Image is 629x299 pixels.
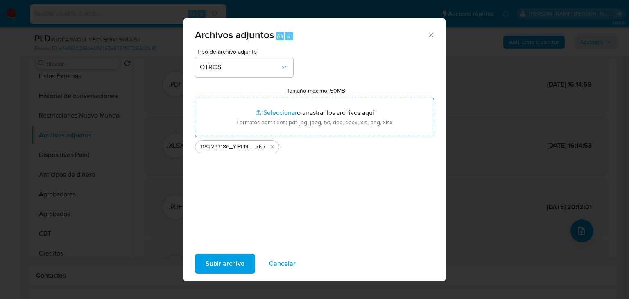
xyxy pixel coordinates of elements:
span: 1182293186_YIPENG XU_SEP25 [200,143,255,151]
span: Tipo de archivo adjunto [197,49,295,55]
button: Cerrar [427,31,434,38]
span: OTROS [200,63,280,71]
ul: Archivos seleccionados [195,137,434,153]
span: Alt [277,32,283,40]
button: Subir archivo [195,254,255,274]
span: Cancelar [269,255,296,273]
span: a [287,32,290,40]
button: Eliminar 1182293186_YIPENG XU_SEP25.xlsx [267,142,277,152]
button: Cancelar [258,254,306,274]
span: .xlsx [255,143,266,151]
button: OTROS [195,57,293,77]
span: Archivos adjuntos [195,27,274,42]
span: Subir archivo [206,255,244,273]
label: Tamaño máximo: 50MB [287,87,345,94]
